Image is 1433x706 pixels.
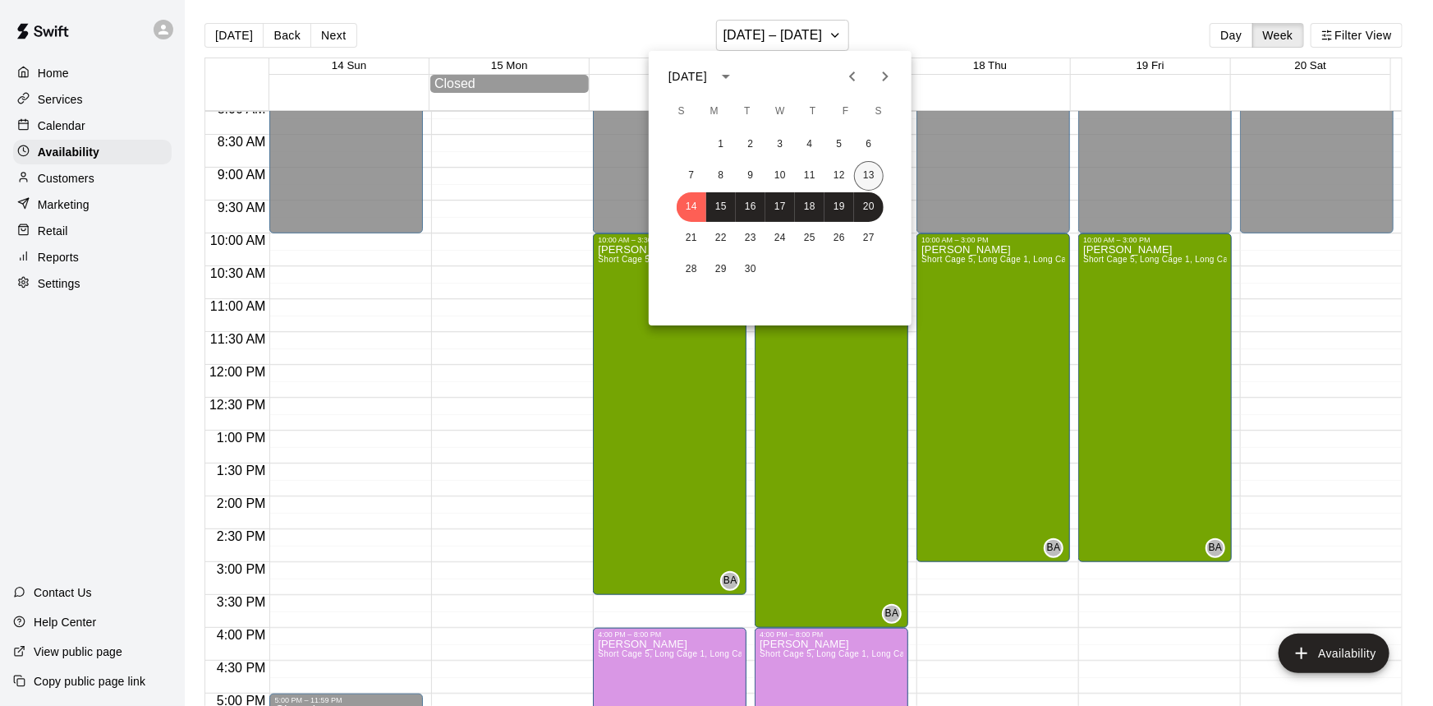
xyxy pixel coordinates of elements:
[706,192,736,222] button: 15
[736,255,765,284] button: 30
[854,130,884,159] button: 6
[736,130,765,159] button: 2
[765,130,795,159] button: 3
[854,224,884,253] button: 27
[668,68,707,85] div: [DATE]
[765,224,795,253] button: 24
[795,224,824,253] button: 25
[869,60,902,93] button: Next month
[677,192,706,222] button: 14
[706,130,736,159] button: 1
[824,224,854,253] button: 26
[706,161,736,191] button: 8
[765,161,795,191] button: 10
[798,95,828,128] span: Thursday
[824,130,854,159] button: 5
[677,224,706,253] button: 21
[854,161,884,191] button: 13
[712,62,740,90] button: calendar view is open, switch to year view
[795,130,824,159] button: 4
[736,192,765,222] button: 16
[733,95,762,128] span: Tuesday
[667,95,696,128] span: Sunday
[795,161,824,191] button: 11
[854,192,884,222] button: 20
[836,60,869,93] button: Previous month
[706,224,736,253] button: 22
[706,255,736,284] button: 29
[736,161,765,191] button: 9
[765,192,795,222] button: 17
[831,95,861,128] span: Friday
[677,255,706,284] button: 28
[700,95,729,128] span: Monday
[864,95,893,128] span: Saturday
[765,95,795,128] span: Wednesday
[736,224,765,253] button: 23
[824,192,854,222] button: 19
[795,192,824,222] button: 18
[824,161,854,191] button: 12
[677,161,706,191] button: 7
